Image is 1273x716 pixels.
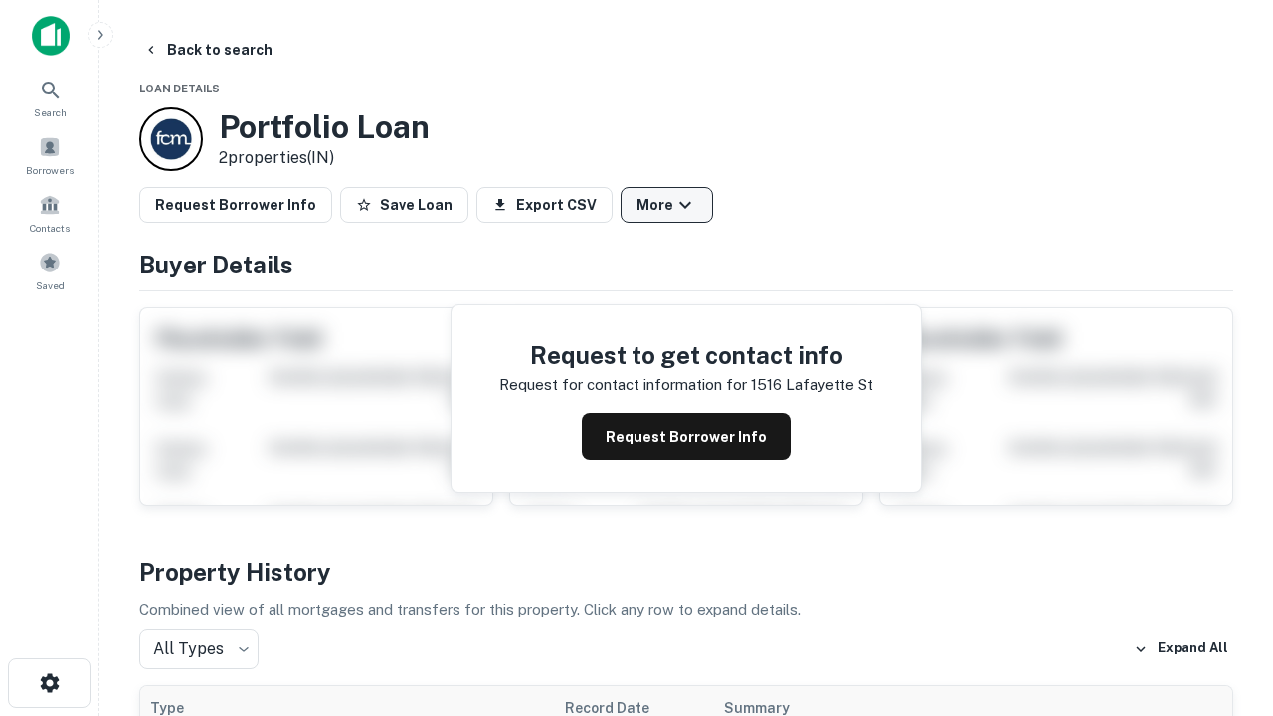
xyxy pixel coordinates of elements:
a: Borrowers [6,128,93,182]
span: Contacts [30,220,70,236]
p: 2 properties (IN) [219,146,430,170]
p: Combined view of all mortgages and transfers for this property. Click any row to expand details. [139,598,1233,622]
h3: Portfolio Loan [219,108,430,146]
iframe: Chat Widget [1174,557,1273,652]
button: Request Borrower Info [582,413,791,460]
span: Saved [36,277,65,293]
span: Search [34,104,67,120]
div: All Types [139,629,259,669]
a: Contacts [6,186,93,240]
button: Back to search [135,32,280,68]
button: Expand All [1129,634,1233,664]
span: Loan Details [139,83,220,94]
a: Saved [6,244,93,297]
button: Save Loan [340,187,468,223]
img: capitalize-icon.png [32,16,70,56]
button: More [621,187,713,223]
span: Borrowers [26,162,74,178]
button: Request Borrower Info [139,187,332,223]
p: 1516 lafayette st [751,373,873,397]
p: Request for contact information for [499,373,747,397]
button: Export CSV [476,187,613,223]
h4: Property History [139,554,1233,590]
h4: Request to get contact info [499,337,873,373]
h4: Buyer Details [139,247,1233,282]
a: Search [6,71,93,124]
